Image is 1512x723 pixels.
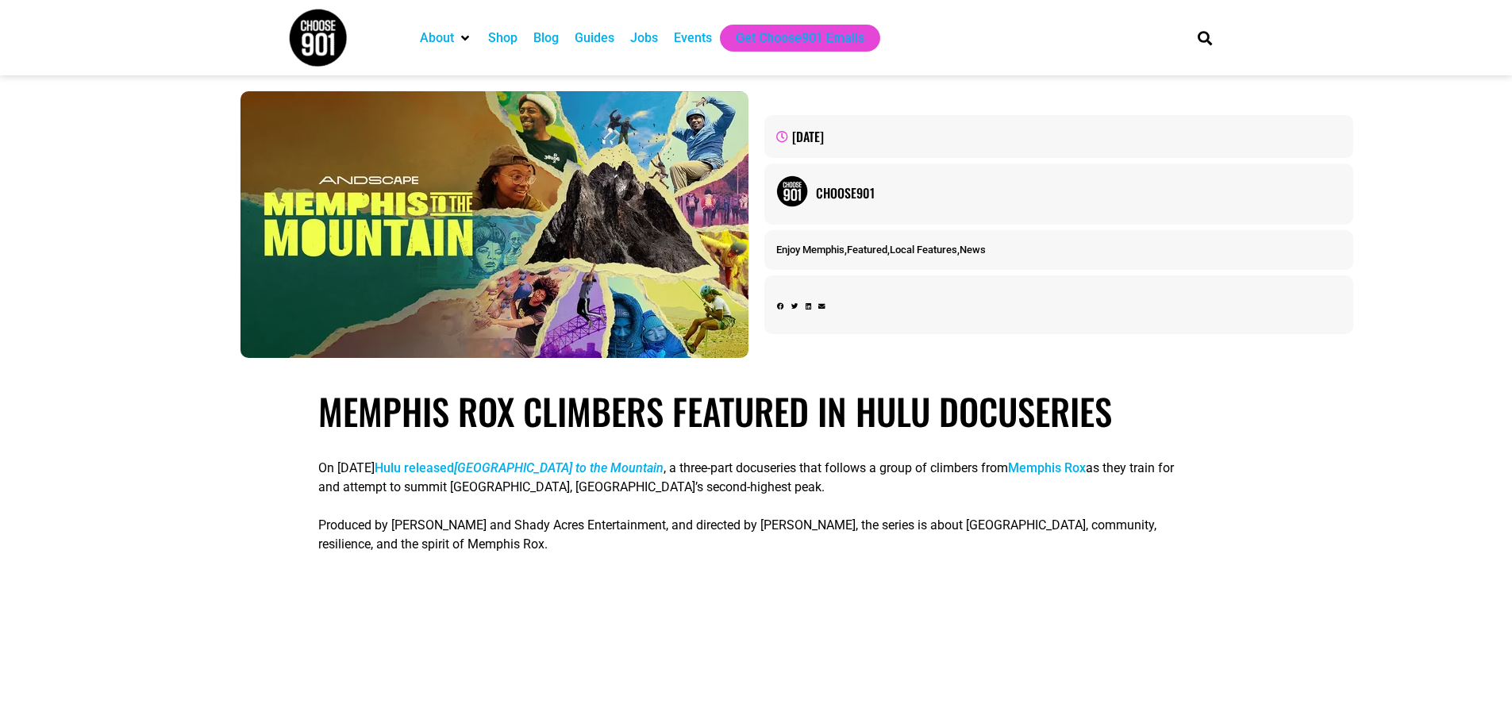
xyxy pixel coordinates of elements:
img: Picture of Choose901 [776,175,808,207]
a: About [420,29,454,48]
a: Guides [575,29,614,48]
div: Share on twitter [791,302,798,312]
time: [DATE] [792,127,824,146]
a: Enjoy Memphis [776,244,844,256]
h1: Memphis Rox Climbers Featured in Hulu Docuseries [318,390,1194,433]
p: Produced by [PERSON_NAME] and Shady Acres Entertainment, and directed by [PERSON_NAME], the serie... [318,516,1194,554]
div: Share on email [818,302,825,312]
a: Memphis Rox [1008,460,1086,475]
div: Search [1191,25,1218,51]
a: Blog [533,29,559,48]
a: News [960,244,986,256]
p: On [DATE] , a three-part docuseries that follows a group of climbers from as they train for and a... [318,459,1194,497]
div: Share on linkedin [806,302,811,312]
div: Share on facebook [777,302,784,312]
em: [GEOGRAPHIC_DATA] to the Mountain [454,460,664,475]
a: Jobs [630,29,658,48]
span: , , , [776,244,986,256]
a: Local Features [890,244,957,256]
a: Shop [488,29,517,48]
a: Choose901 [816,183,1341,202]
nav: Main nav [412,25,1171,52]
a: Hulu released[GEOGRAPHIC_DATA] to the Mountain [375,460,664,475]
div: About [412,25,480,52]
a: Featured [847,244,887,256]
a: Get Choose901 Emails [736,29,864,48]
a: Events [674,29,712,48]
